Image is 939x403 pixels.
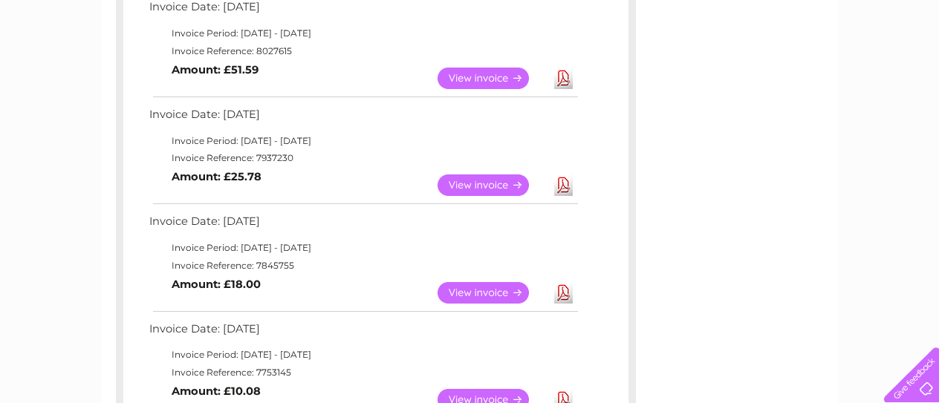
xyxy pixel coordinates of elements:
td: Invoice Period: [DATE] - [DATE] [146,346,580,364]
b: Amount: £18.00 [172,278,261,291]
a: Download [554,68,573,89]
a: Water [678,63,706,74]
a: View [438,68,547,89]
td: Invoice Date: [DATE] [146,212,580,239]
div: Clear Business is a trading name of Verastar Limited (registered in [GEOGRAPHIC_DATA] No. 3667643... [120,8,822,72]
td: Invoice Date: [DATE] [146,105,580,132]
td: Invoice Reference: 7937230 [146,149,580,167]
a: 0333 014 3131 [659,7,761,26]
td: Invoice Period: [DATE] - [DATE] [146,132,580,150]
td: Invoice Period: [DATE] - [DATE] [146,239,580,257]
a: View [438,174,547,196]
b: Amount: £25.78 [172,170,261,183]
a: Download [554,282,573,304]
td: Invoice Period: [DATE] - [DATE] [146,24,580,42]
td: Invoice Reference: 7845755 [146,257,580,275]
td: Invoice Date: [DATE] [146,319,580,347]
img: logo.png [33,39,108,84]
a: Blog [810,63,831,74]
a: Download [554,174,573,196]
a: Telecoms [756,63,801,74]
td: Invoice Reference: 8027615 [146,42,580,60]
b: Amount: £10.08 [172,384,261,398]
td: Invoice Reference: 7753145 [146,364,580,381]
a: Energy [715,63,747,74]
a: Log out [890,63,925,74]
a: View [438,282,547,304]
a: Contact [840,63,877,74]
b: Amount: £51.59 [172,63,259,76]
